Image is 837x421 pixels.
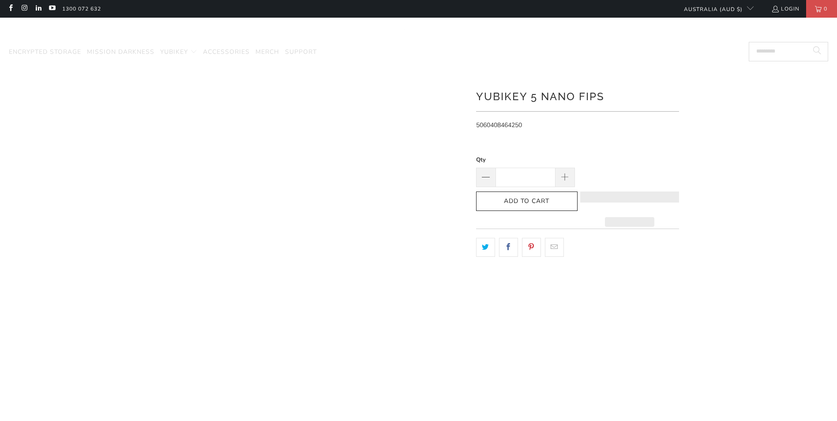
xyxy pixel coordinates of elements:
[476,121,522,129] span: 5060408464250
[749,42,828,61] input: Search...
[203,42,250,63] a: Accessories
[62,4,101,14] a: 1300 072 632
[522,238,541,256] a: Share this on Pinterest
[771,4,799,14] a: Login
[373,22,464,40] img: Trust Panda Australia
[806,42,828,61] button: Search
[545,238,564,256] a: Email this to a friend
[203,48,250,56] span: Accessories
[87,42,154,63] a: Mission Darkness
[160,42,197,63] summary: YubiKey
[476,192,578,211] button: Add to Cart
[476,155,575,165] label: Qty
[48,5,56,12] a: Trust Panda Australia on YouTube
[485,198,568,205] span: Add to Cart
[20,5,28,12] a: Trust Panda Australia on Instagram
[9,42,81,63] a: Encrypted Storage
[285,48,317,56] span: Support
[9,42,317,63] nav: Translation missing: en.navigation.header.main_nav
[285,42,317,63] a: Support
[255,42,279,63] a: Merch
[9,48,81,56] span: Encrypted Storage
[499,238,518,256] a: Share this on Facebook
[34,5,42,12] a: Trust Panda Australia on LinkedIn
[476,87,679,105] h1: YubiKey 5 Nano FIPS
[160,48,188,56] span: YubiKey
[87,48,154,56] span: Mission Darkness
[255,48,279,56] span: Merch
[7,5,14,12] a: Trust Panda Australia on Facebook
[476,238,495,256] a: Share this on Twitter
